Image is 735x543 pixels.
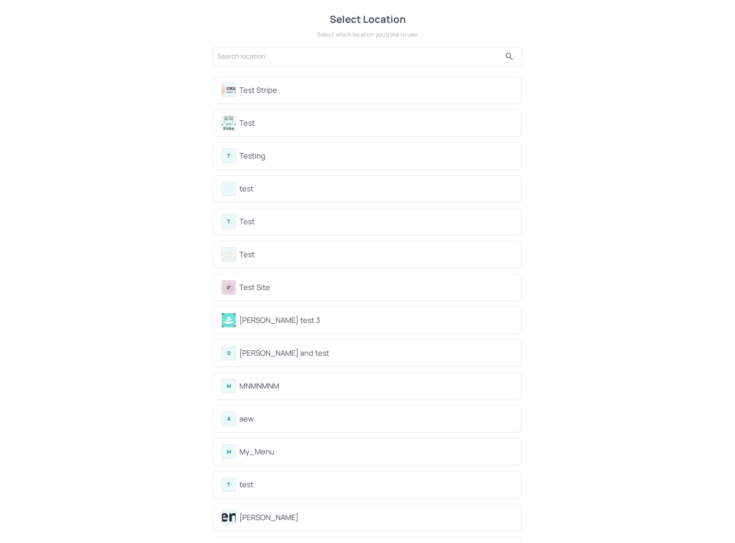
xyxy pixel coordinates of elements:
[222,182,236,196] img: avatar
[221,412,236,426] div: A
[222,511,236,524] img: avatar
[239,479,514,490] div: test
[501,48,518,65] button: search
[239,183,514,194] div: test
[239,84,514,96] div: Test Stripe
[239,117,514,129] div: Test
[222,313,236,327] img: avatar
[221,149,236,163] div: T
[211,12,524,27] div: Select Location
[221,379,236,393] div: M
[221,477,236,492] div: T
[239,216,514,227] div: Test
[239,380,514,392] div: MNMNMNM
[222,280,236,294] img: avatar
[217,50,501,63] input: Search location
[239,150,514,161] div: Testing
[221,444,236,459] div: M
[211,30,524,39] div: Select which location you’d like to use.
[221,214,236,229] div: T
[239,249,514,260] div: Test
[222,116,236,130] img: avatar
[239,446,514,457] div: My_Menu
[239,347,514,359] div: [PERSON_NAME] and test
[222,83,236,97] img: avatar
[239,282,514,293] div: Test Site
[239,413,514,424] div: aew
[222,248,236,261] img: avatar
[239,315,514,326] div: [PERSON_NAME] test 3
[239,512,514,523] div: [PERSON_NAME]
[221,346,236,360] div: D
